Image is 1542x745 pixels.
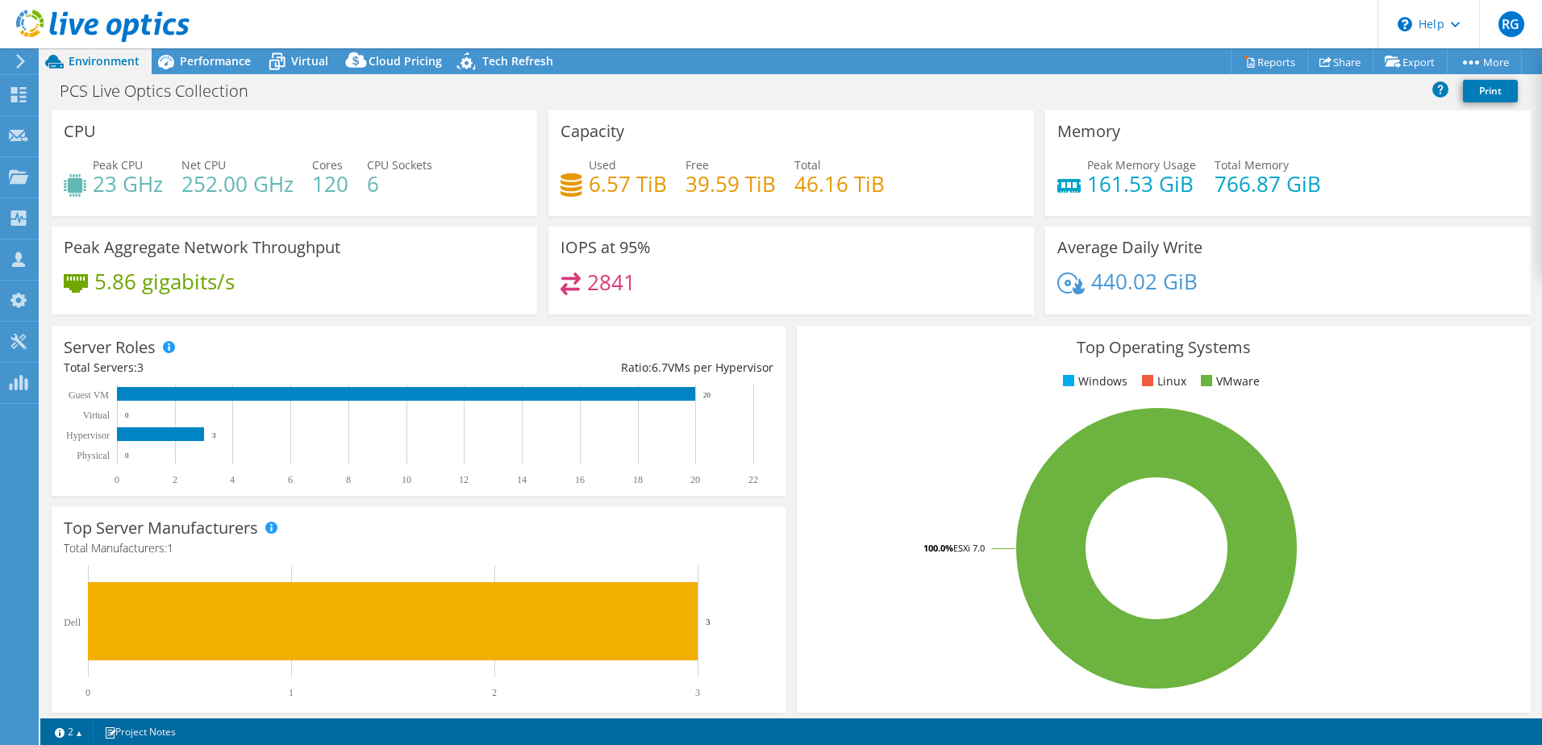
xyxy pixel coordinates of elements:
[94,273,235,290] h4: 5.86 gigabits/s
[83,410,110,421] text: Virtual
[794,175,885,193] h4: 46.16 TiB
[1091,273,1198,290] h4: 440.02 GiB
[690,474,700,485] text: 20
[953,542,985,554] tspan: ESXi 7.0
[64,519,258,537] h3: Top Server Manufacturers
[367,157,432,173] span: CPU Sockets
[85,687,90,698] text: 0
[212,431,216,439] text: 3
[1215,175,1321,193] h4: 766.87 GiB
[589,175,667,193] h4: 6.57 TiB
[288,474,293,485] text: 6
[66,430,110,441] text: Hypervisor
[809,339,1519,356] h3: Top Operating Systems
[115,474,119,485] text: 0
[367,175,432,193] h4: 6
[561,239,651,256] h3: IOPS at 95%
[587,273,636,291] h4: 2841
[923,542,953,554] tspan: 100.0%
[748,474,758,485] text: 22
[93,175,163,193] h4: 23 GHz
[794,157,821,173] span: Total
[93,157,143,173] span: Peak CPU
[1087,157,1196,173] span: Peak Memory Usage
[64,239,340,256] h3: Peak Aggregate Network Throughput
[125,411,129,419] text: 0
[686,175,776,193] h4: 39.59 TiB
[64,339,156,356] h3: Server Roles
[695,687,700,698] text: 3
[1059,372,1127,390] li: Windows
[561,123,624,140] h3: Capacity
[64,123,96,140] h3: CPU
[64,359,419,377] div: Total Servers:
[180,53,251,69] span: Performance
[291,53,328,69] span: Virtual
[173,474,177,485] text: 2
[52,82,273,100] h1: PCS Live Optics Collection
[482,53,553,69] span: Tech Refresh
[167,540,173,556] span: 1
[686,157,709,173] span: Free
[69,53,140,69] span: Environment
[1307,49,1373,74] a: Share
[1231,49,1308,74] a: Reports
[64,539,773,557] h4: Total Manufacturers:
[125,452,129,460] text: 0
[137,360,144,375] span: 3
[289,687,294,698] text: 1
[181,157,226,173] span: Net CPU
[93,722,187,742] a: Project Notes
[312,175,348,193] h4: 120
[402,474,411,485] text: 10
[492,687,497,698] text: 2
[346,474,351,485] text: 8
[703,391,711,399] text: 20
[1498,11,1524,37] span: RG
[69,389,109,401] text: Guest VM
[517,474,527,485] text: 14
[589,157,616,173] span: Used
[419,359,773,377] div: Ratio: VMs per Hypervisor
[181,175,294,193] h4: 252.00 GHz
[64,617,81,628] text: Dell
[312,157,343,173] span: Cores
[1398,17,1412,31] svg: \n
[706,617,711,626] text: 3
[44,722,94,742] a: 2
[1373,49,1448,74] a: Export
[1447,49,1522,74] a: More
[459,474,469,485] text: 12
[1138,372,1186,390] li: Linux
[652,360,668,375] span: 6.7
[1087,175,1196,193] h4: 161.53 GiB
[1057,239,1202,256] h3: Average Daily Write
[1057,123,1120,140] h3: Memory
[575,474,585,485] text: 16
[1215,157,1289,173] span: Total Memory
[633,474,643,485] text: 18
[369,53,442,69] span: Cloud Pricing
[230,474,235,485] text: 4
[1463,80,1518,102] a: Print
[77,450,110,461] text: Physical
[1197,372,1260,390] li: VMware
